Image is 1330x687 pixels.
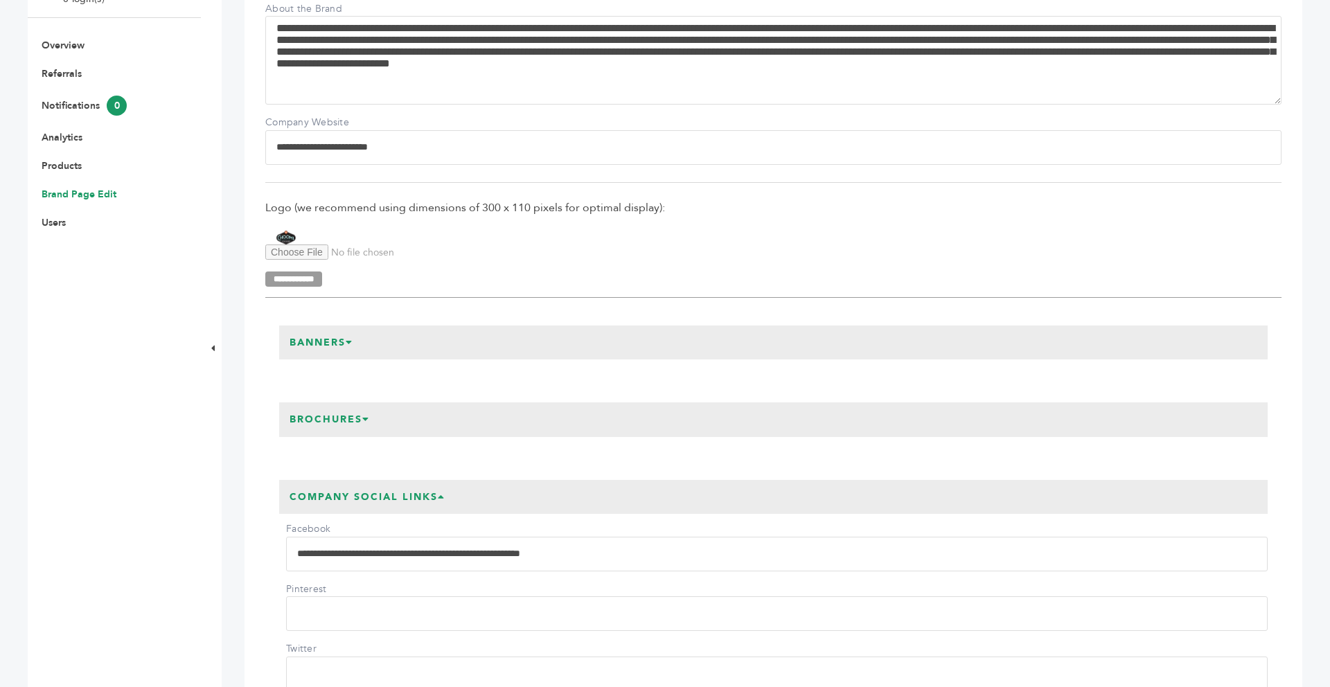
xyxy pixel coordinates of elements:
[42,131,82,144] a: Analytics
[42,39,85,52] a: Overview
[42,216,66,229] a: Users
[279,402,380,437] h3: Brochures
[286,522,383,536] label: Facebook
[286,642,383,656] label: Twitter
[42,188,116,201] a: Brand Page Edit
[42,67,82,80] a: Referrals
[265,116,362,130] label: Company Website
[107,96,127,116] span: 0
[265,2,362,16] label: About the Brand
[265,200,1282,215] span: Logo (we recommend using dimensions of 300 x 110 pixels for optimal display):
[42,99,127,112] a: Notifications0
[286,582,383,596] label: Pinterest
[279,480,456,515] h3: Company Social Links
[42,159,82,172] a: Products
[279,325,364,360] h3: Banners
[265,231,307,244] img: Choomi Naturals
